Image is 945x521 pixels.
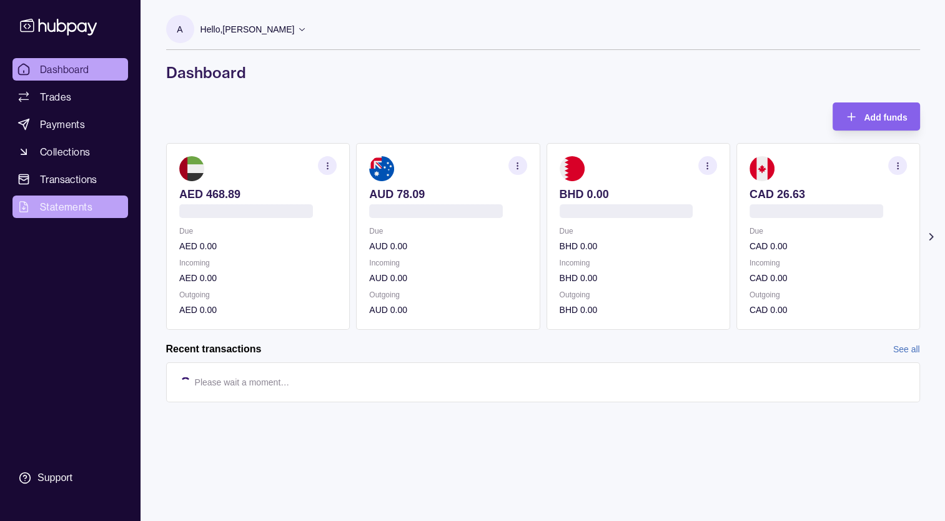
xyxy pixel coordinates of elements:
[179,239,337,253] p: AED 0.00
[559,271,716,285] p: BHD 0.00
[369,187,527,201] p: AUD 78.09
[12,196,128,218] a: Statements
[179,224,337,238] p: Due
[559,288,716,302] p: Outgoing
[369,256,527,270] p: Incoming
[166,62,920,82] h1: Dashboard
[195,375,290,389] p: Please wait a moment…
[559,239,716,253] p: BHD 0.00
[12,141,128,163] a: Collections
[40,144,90,159] span: Collections
[177,22,182,36] p: A
[749,288,906,302] p: Outgoing
[749,303,906,317] p: CAD 0.00
[40,117,85,132] span: Payments
[369,288,527,302] p: Outgoing
[369,156,394,181] img: au
[864,112,907,122] span: Add funds
[12,465,128,491] a: Support
[559,156,584,181] img: bh
[749,224,906,238] p: Due
[749,156,774,181] img: ca
[893,342,920,356] a: See all
[40,172,97,187] span: Transactions
[369,303,527,317] p: AUD 0.00
[559,256,716,270] p: Incoming
[179,156,204,181] img: ae
[37,471,72,485] div: Support
[559,303,716,317] p: BHD 0.00
[166,342,262,356] h2: Recent transactions
[40,62,89,77] span: Dashboard
[40,89,71,104] span: Trades
[749,271,906,285] p: CAD 0.00
[369,239,527,253] p: AUD 0.00
[749,239,906,253] p: CAD 0.00
[12,58,128,81] a: Dashboard
[749,187,906,201] p: CAD 26.63
[179,288,337,302] p: Outgoing
[369,224,527,238] p: Due
[179,187,337,201] p: AED 468.89
[200,22,295,36] p: Hello, [PERSON_NAME]
[749,256,906,270] p: Incoming
[40,199,92,214] span: Statements
[833,102,919,131] button: Add funds
[179,271,337,285] p: AED 0.00
[179,303,337,317] p: AED 0.00
[12,86,128,108] a: Trades
[12,113,128,136] a: Payments
[369,271,527,285] p: AUD 0.00
[559,224,716,238] p: Due
[12,168,128,191] a: Transactions
[559,187,716,201] p: BHD 0.00
[179,256,337,270] p: Incoming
